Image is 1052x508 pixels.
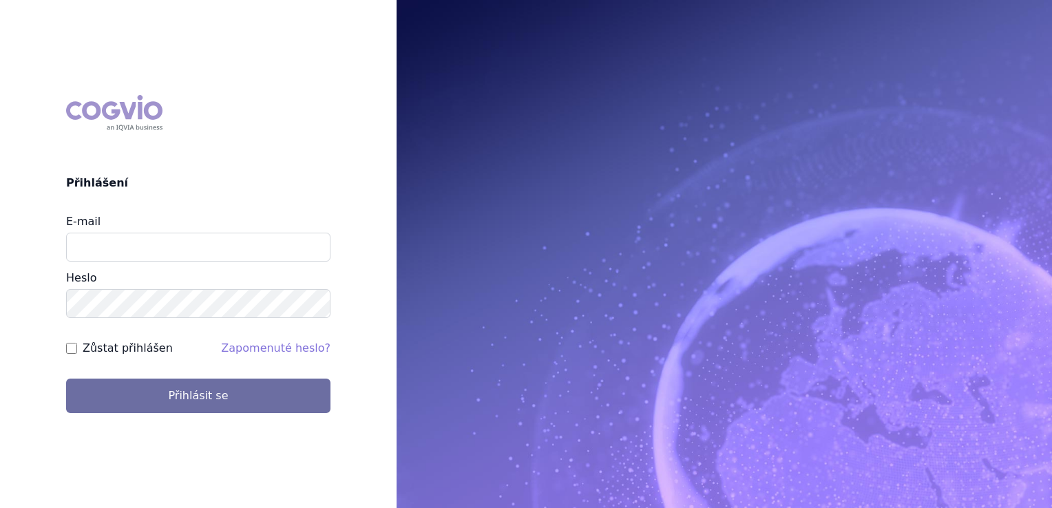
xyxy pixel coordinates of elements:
div: COGVIO [66,95,162,131]
a: Zapomenuté heslo? [221,341,330,354]
button: Přihlásit se [66,379,330,413]
h2: Přihlášení [66,175,330,191]
label: Zůstat přihlášen [83,340,173,357]
label: Heslo [66,271,96,284]
label: E-mail [66,215,101,228]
